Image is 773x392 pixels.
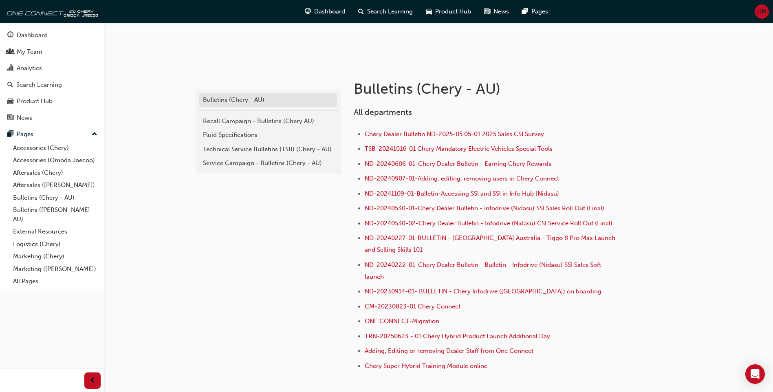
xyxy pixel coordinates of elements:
[4,3,98,20] img: oneconnect
[7,115,13,122] span: news-icon
[3,77,101,92] a: Search Learning
[7,81,13,89] span: search-icon
[365,190,559,197] a: ND-20241109-01-Bulletin-Accessing SSI and SSI in Info Hub (Nidasu)
[365,220,612,227] a: ND-20240530-02-Chery Dealer Bulletin - Infodrive (Nidasu) CSI Service Roll Out (Final)
[365,130,544,138] a: Chery Dealer Bulletin ND-2025-05.05-01 2025 Sales CSI Survey
[531,7,548,16] span: Pages
[10,250,101,263] a: Marketing (Chery)
[17,130,33,139] div: Pages
[493,7,509,16] span: News
[199,128,337,142] a: Fluid Specifications
[3,26,101,127] button: DashboardMy TeamAnalyticsSearch LearningProduct HubNews
[17,31,48,40] div: Dashboard
[365,303,460,310] a: CM-20230823-01 Chery Connect
[10,154,101,167] a: Accessories (Omoda Jaecoo)
[203,117,333,126] div: Recall Campaign - Bulletins (Chery AU)
[7,98,13,105] span: car-icon
[478,3,515,20] a: news-iconNews
[365,333,550,340] a: TRN-20250623 - 01 Chery Hybrid Product Launch Additional Day
[7,32,13,39] span: guage-icon
[426,7,432,17] span: car-icon
[3,127,101,142] button: Pages
[435,7,471,16] span: Product Hub
[199,114,337,128] a: Recall Campaign - Bulletins (Chery AU)
[365,347,533,355] a: Adding, Editing or removing Dealer Staff from One Connect
[199,142,337,156] a: Technical Service Bulletins (TSB) (Chery - AU)
[7,65,13,72] span: chart-icon
[10,167,101,179] a: Aftersales (Chery)
[367,7,413,16] span: Search Learning
[365,288,601,295] a: ND-20230914-01- BULLETIN - Chery Infodrive ([GEOGRAPHIC_DATA]) on boarding
[484,7,490,17] span: news-icon
[10,192,101,204] a: Bulletins (Chery - AU)
[755,4,769,19] button: DM
[17,64,42,73] div: Analytics
[3,94,101,109] a: Product Hub
[7,48,13,56] span: people-icon
[314,7,345,16] span: Dashboard
[3,28,101,43] a: Dashboard
[199,156,337,170] a: Service Campaign - Bulletins (Chery - AU)
[3,44,101,59] a: My Team
[522,7,528,17] span: pages-icon
[203,130,333,140] div: Fluid Specifications
[365,205,604,212] a: ND-20240530-01-Chery Dealer Bulletin - Infodrive (Nidasu) SSI Sales Roll Out (Final)
[358,7,364,17] span: search-icon
[17,47,42,57] div: My Team
[354,80,621,98] h1: Bulletins (Chery - AU)
[365,317,439,325] a: ONE CONNECT-Migration
[10,225,101,238] a: External Resources
[203,95,333,105] div: Bulletins (Chery - AU)
[515,3,555,20] a: pages-iconPages
[199,93,337,107] a: Bulletins (Chery - AU)
[203,145,333,154] div: Technical Service Bulletins (TSB) (Chery - AU)
[757,7,767,16] span: DM
[10,142,101,154] a: Accessories (Chery)
[365,175,559,182] a: ND-20240907-01-Adding, editing, removing users in Chery Connect
[203,159,333,168] div: Service Campaign - Bulletins (Chery - AU)
[17,97,53,106] div: Product Hub
[3,110,101,126] a: News
[10,179,101,192] a: Aftersales ([PERSON_NAME])
[365,145,553,152] a: TSB-20241016-01 Chery Mandatory Electric Vehicles Special Tools
[90,376,96,386] span: prev-icon
[92,129,97,140] span: up-icon
[365,160,551,167] a: ND-20240606-01-Chery Dealer Bulletin - Earning Chery Rewards
[365,362,487,370] a: Chery Super Hybrid Training Module online
[3,61,101,76] a: Analytics
[10,204,101,225] a: Bulletins ([PERSON_NAME] - AU)
[305,7,311,17] span: guage-icon
[10,275,101,288] a: All Pages
[16,80,62,90] div: Search Learning
[354,108,412,117] span: All departments
[365,234,617,253] a: ND-20240227-01-BULLETIN - [GEOGRAPHIC_DATA] Australia - Tiggo 8 Pro Max Launch and Selling Skills...
[10,263,101,275] a: Marketing ([PERSON_NAME])
[298,3,352,20] a: guage-iconDashboard
[10,238,101,251] a: Logistics (Chery)
[352,3,419,20] a: search-iconSearch Learning
[7,131,13,138] span: pages-icon
[365,261,603,280] a: ND-20240222-01-Chery Dealer Bulletin - Bulletin - Infodrive (Nidasu) SSI Sales Soft launch
[419,3,478,20] a: car-iconProduct Hub
[745,364,765,384] div: Open Intercom Messenger
[17,113,32,123] div: News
